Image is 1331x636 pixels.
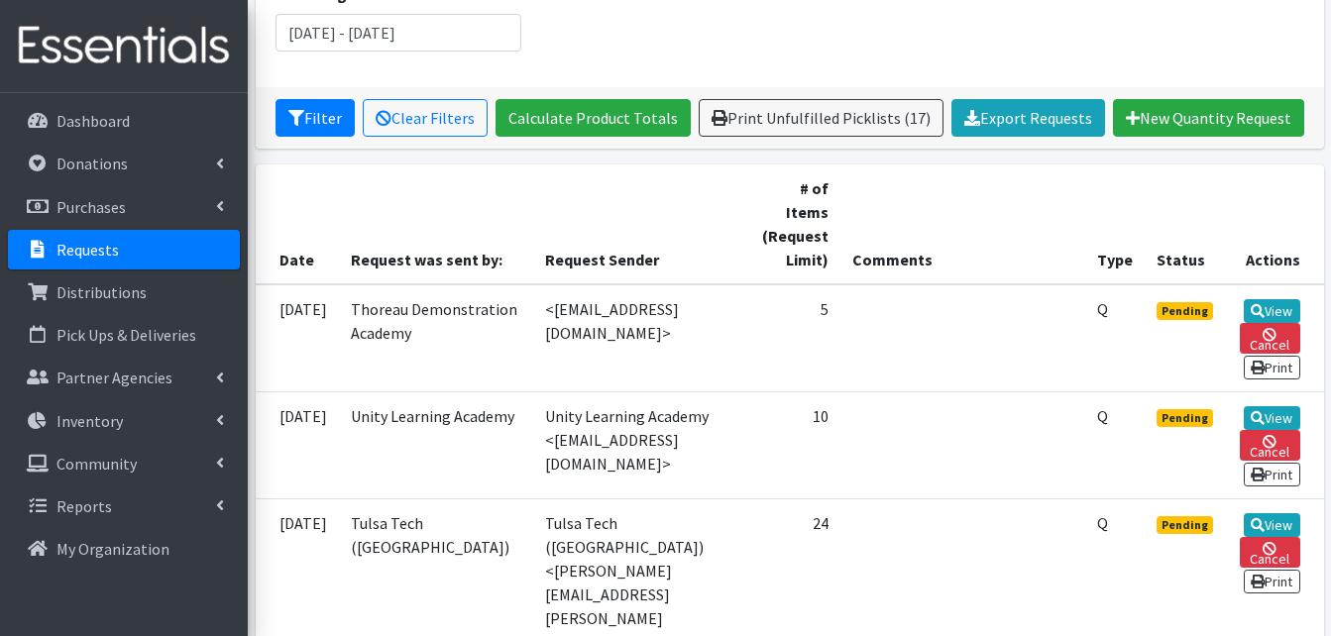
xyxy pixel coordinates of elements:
[256,391,339,498] td: [DATE]
[339,164,534,284] th: Request was sent by:
[56,240,119,260] p: Requests
[8,486,240,526] a: Reports
[1244,406,1300,430] a: View
[8,13,240,79] img: HumanEssentials
[1157,302,1213,320] span: Pending
[745,164,840,284] th: # of Items (Request Limit)
[1244,299,1300,323] a: View
[56,454,137,474] p: Community
[8,144,240,183] a: Donations
[1244,463,1300,486] a: Print
[1097,299,1108,319] abbr: Quantity
[951,99,1105,137] a: Export Requests
[339,391,534,498] td: Unity Learning Academy
[1228,164,1324,284] th: Actions
[1240,537,1300,568] a: Cancel
[1085,164,1145,284] th: Type
[8,230,240,269] a: Requests
[276,14,521,52] input: January 1, 2011 - December 31, 2011
[840,164,1085,284] th: Comments
[56,368,172,387] p: Partner Agencies
[496,99,691,137] a: Calculate Product Totals
[56,496,112,516] p: Reports
[1097,406,1108,426] abbr: Quantity
[363,99,488,137] a: Clear Filters
[8,401,240,441] a: Inventory
[533,284,744,392] td: <[EMAIL_ADDRESS][DOMAIN_NAME]>
[8,444,240,483] a: Community
[1244,356,1300,379] a: Print
[1240,323,1300,354] a: Cancel
[56,154,128,173] p: Donations
[8,272,240,312] a: Distributions
[56,197,126,217] p: Purchases
[1113,99,1304,137] a: New Quantity Request
[1097,513,1108,533] abbr: Quantity
[1157,516,1213,534] span: Pending
[1244,570,1300,593] a: Print
[56,111,130,131] p: Dashboard
[8,358,240,397] a: Partner Agencies
[339,284,534,392] td: Thoreau Demonstration Academy
[56,282,147,302] p: Distributions
[1145,164,1228,284] th: Status
[56,539,169,559] p: My Organization
[256,284,339,392] td: [DATE]
[533,391,744,498] td: Unity Learning Academy <[EMAIL_ADDRESS][DOMAIN_NAME]>
[256,164,339,284] th: Date
[8,529,240,569] a: My Organization
[1244,513,1300,537] a: View
[276,99,355,137] button: Filter
[56,325,196,345] p: Pick Ups & Deliveries
[1240,430,1300,461] a: Cancel
[8,101,240,141] a: Dashboard
[56,411,123,431] p: Inventory
[533,164,744,284] th: Request Sender
[1157,409,1213,427] span: Pending
[745,391,840,498] td: 10
[745,284,840,392] td: 5
[8,315,240,355] a: Pick Ups & Deliveries
[8,187,240,227] a: Purchases
[699,99,943,137] a: Print Unfulfilled Picklists (17)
